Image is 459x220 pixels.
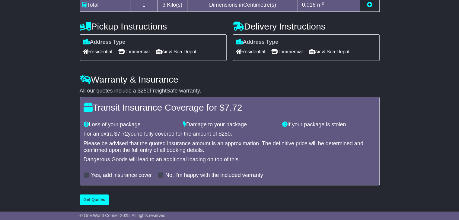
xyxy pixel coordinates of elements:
span: 0.016 [302,2,316,8]
h4: Transit Insurance Coverage for $ [84,102,376,112]
div: Damage to your package [180,121,279,128]
span: Residential [83,47,112,56]
h4: Pickup Instructions [80,21,227,31]
div: If your package is stolen [279,121,378,128]
label: No, I'm happy with the included warranty [165,172,263,179]
span: 3 [162,2,165,8]
div: Loss of your package [81,121,180,128]
span: Air & Sea Depot [309,47,349,56]
span: 250 [222,131,231,137]
label: Address Type [236,39,279,46]
span: 7.72 [117,131,128,137]
label: Yes, add insurance cover [91,172,152,179]
button: Get Quotes [80,194,109,205]
h4: Warranty & Insurance [80,74,380,84]
span: Commercial [118,47,150,56]
span: 250 [141,88,150,94]
span: Air & Sea Depot [156,47,196,56]
span: Residential [236,47,265,56]
sup: 3 [322,1,324,6]
div: For an extra $ you're fully covered for the amount of $ . [84,131,376,137]
a: Add new item [367,2,372,8]
div: Dangerous Goods will lead to an additional loading on top of this. [84,156,376,163]
span: 7.72 [225,102,242,112]
div: All our quotes include a $ FreightSafe warranty. [80,88,380,94]
span: m [317,2,324,8]
div: Please be advised that the quoted insurance amount is an approximation. The definitive price will... [84,140,376,153]
h4: Delivery Instructions [233,21,380,31]
span: Commercial [271,47,303,56]
label: Address Type [83,39,126,46]
span: © One World Courier 2025. All rights reserved. [80,213,167,218]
